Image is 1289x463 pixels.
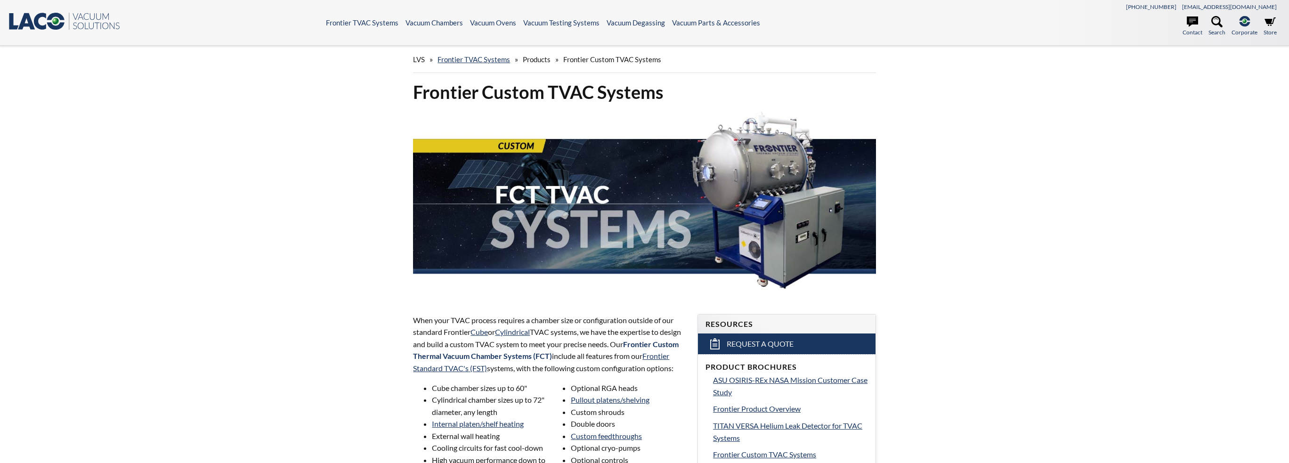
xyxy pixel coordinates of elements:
li: Double doors [571,418,686,430]
a: Internal platen/shelf heating [432,419,524,428]
span: ASU OSIRIS-REx NASA Mission Customer Case Study [713,375,867,397]
a: Search [1208,16,1225,37]
a: Cube [470,327,488,336]
a: Request a Quote [698,333,876,354]
a: [EMAIL_ADDRESS][DOMAIN_NAME] [1182,3,1277,10]
a: Cylindrical [495,327,530,336]
h1: Frontier Custom TVAC Systems [413,81,876,104]
li: Optional RGA heads [571,382,686,394]
a: Vacuum Chambers [405,18,463,27]
span: Frontier Product Overview [713,404,801,413]
span: LVS [413,55,425,64]
span: Request a Quote [727,339,794,349]
a: Vacuum Degassing [607,18,665,27]
img: FCT TVAC Systems header [413,111,876,296]
a: [PHONE_NUMBER] [1126,3,1176,10]
a: Store [1264,16,1277,37]
h4: Resources [705,319,868,329]
li: Cylindrical chamber sizes up to 72" diameter, any length [432,394,547,418]
li: Cube chamber sizes up to 60" [432,382,547,394]
a: Custom feedthroughs [571,431,642,440]
a: Frontier TVAC Systems [438,55,510,64]
li: Cooling circuits for fast cool-down [432,442,547,454]
a: Pullout platens/shelving [571,395,649,404]
a: Vacuum Parts & Accessories [672,18,760,27]
a: Vacuum Testing Systems [523,18,600,27]
li: Custom shrouds [571,406,686,418]
a: Frontier TVAC Systems [326,18,398,27]
a: Frontier Standard TVAC's (FST) [413,351,669,373]
li: External wall heating [432,430,547,442]
h4: Product Brochures [705,362,868,372]
a: TITAN VERSA Helium Leak Detector for TVAC Systems [713,420,868,444]
p: When your TVAC process requires a chamber size or configuration outside of our standard Frontier ... [413,314,686,374]
span: TITAN VERSA Helium Leak Detector for TVAC Systems [713,421,862,442]
a: ASU OSIRIS-REx NASA Mission Customer Case Study [713,374,868,398]
a: Vacuum Ovens [470,18,516,27]
a: Contact [1183,16,1202,37]
li: Optional cryo-pumps [571,442,686,454]
a: Frontier Custom TVAC Systems [713,448,868,461]
span: Corporate [1232,28,1257,37]
span: Products [523,55,551,64]
div: » » » [413,46,876,73]
span: Frontier Custom TVAC Systems [713,450,816,459]
a: Frontier Product Overview [713,403,868,415]
span: Frontier Custom TVAC Systems [563,55,661,64]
